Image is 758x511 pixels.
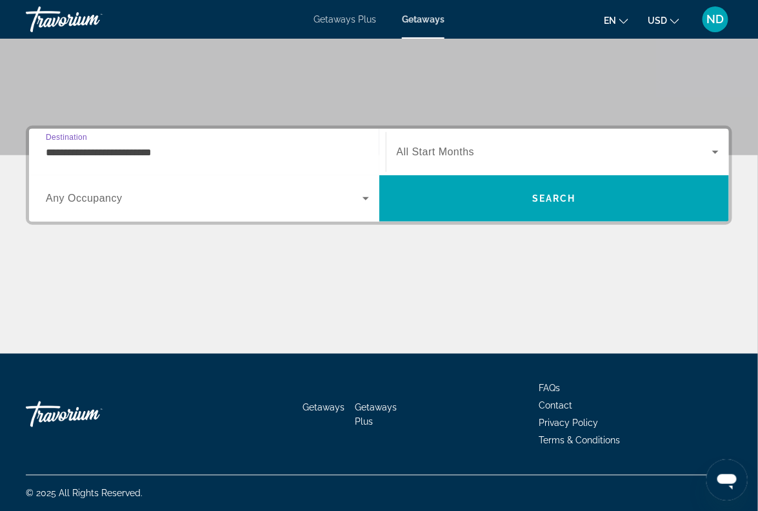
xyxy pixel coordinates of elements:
[532,193,576,204] span: Search
[604,15,616,26] span: en
[26,3,155,36] a: Travorium
[397,146,475,157] span: All Start Months
[648,11,679,30] button: Change currency
[26,488,143,499] span: © 2025 All Rights Reserved.
[303,402,344,412] a: Getaways
[29,129,729,222] div: Search widget
[699,6,732,33] button: User Menu
[402,14,444,24] a: Getaways
[648,15,667,26] span: USD
[706,459,748,501] iframe: Button to launch messaging window
[46,145,369,160] input: Select destination
[539,400,572,410] a: Contact
[46,133,87,142] span: Destination
[355,402,397,427] a: Getaways Plus
[46,193,123,204] span: Any Occupancy
[604,11,628,30] button: Change language
[707,13,724,26] span: ND
[379,175,730,222] button: Search
[539,435,620,445] a: Terms & Conditions
[539,418,598,428] a: Privacy Policy
[539,383,560,393] a: FAQs
[26,395,155,434] a: Go Home
[314,14,376,24] a: Getaways Plus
